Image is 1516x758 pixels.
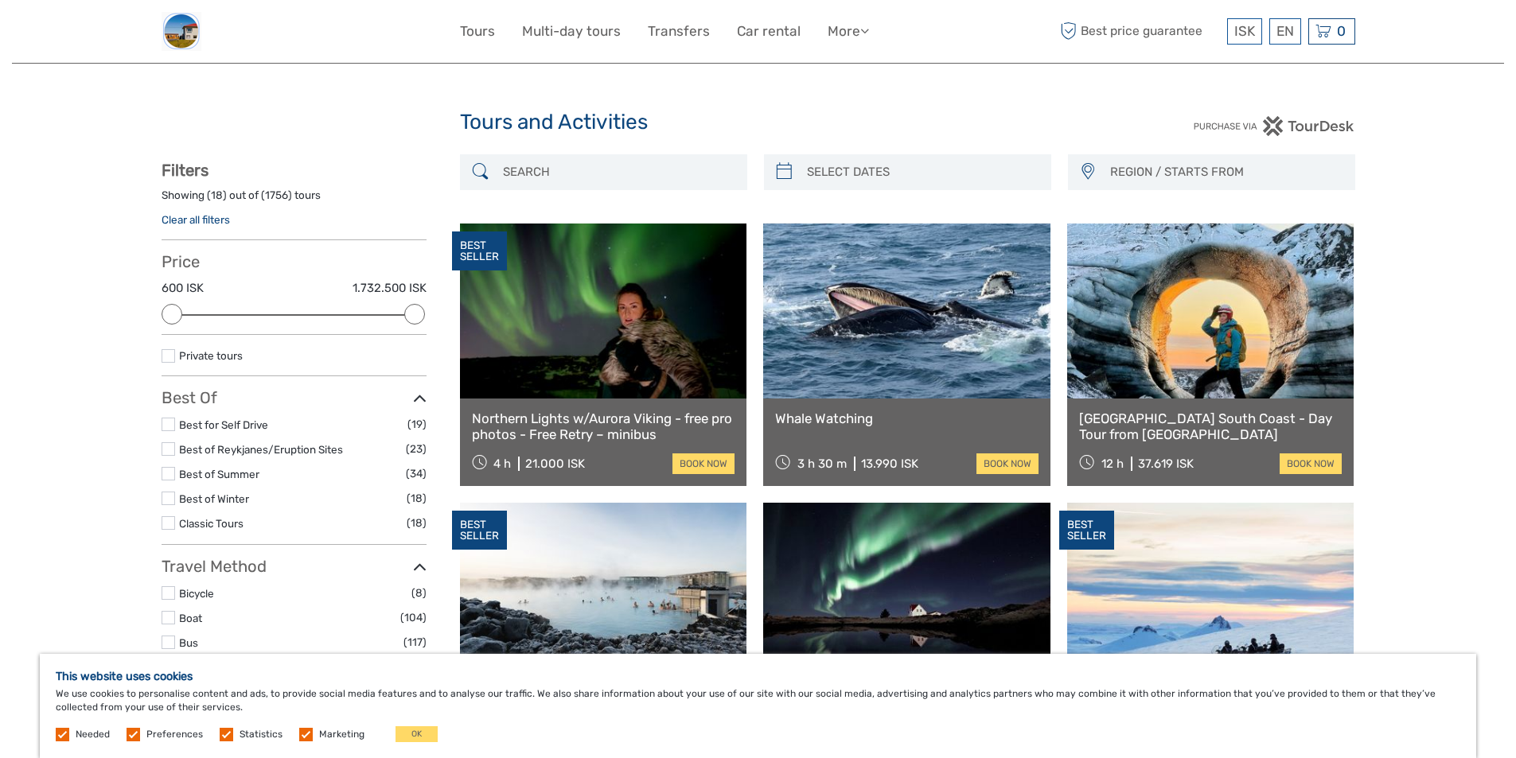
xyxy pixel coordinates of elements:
[162,280,204,297] label: 600 ISK
[162,213,230,226] a: Clear all filters
[861,457,918,471] div: 13.990 ISK
[162,557,427,576] h3: Travel Method
[1269,18,1301,45] div: EN
[319,728,364,741] label: Marketing
[353,280,427,297] label: 1.732.500 ISK
[497,158,739,186] input: SEARCH
[179,517,244,530] a: Classic Tours
[672,453,735,474] a: book now
[452,511,507,550] div: BEST SELLER
[407,489,427,507] span: (18)
[400,608,427,627] span: (104)
[452,231,507,271] div: BEST SELLER
[1234,23,1255,39] span: ISK
[22,28,180,41] p: We're away right now. Please check back later!
[179,587,214,600] a: Bicycle
[179,636,198,649] a: Bus
[1193,116,1354,136] img: PurchaseViaTourDesk.png
[265,188,288,203] label: 1756
[1059,511,1114,550] div: BEST SELLER
[211,188,223,203] label: 18
[179,612,202,624] a: Boat
[396,726,438,742] button: OK
[797,457,847,471] span: 3 h 30 m
[976,453,1039,474] a: book now
[411,584,427,602] span: (8)
[522,20,621,43] a: Multi-day tours
[801,158,1043,186] input: SELECT DATES
[179,349,243,362] a: Private tours
[525,457,585,471] div: 21.000 ISK
[406,440,427,458] span: (23)
[828,20,869,43] a: More
[1101,457,1124,471] span: 12 h
[775,410,1039,426] a: Whale Watching
[406,465,427,483] span: (34)
[493,457,511,471] span: 4 h
[183,25,202,44] button: Open LiveChat chat widget
[162,12,201,51] img: 1170-e272f994-2f81-4e83-b2e3-6e69d2cbcf73_logo_small.jpg
[56,670,1460,683] h5: This website uses cookies
[146,728,203,741] label: Preferences
[76,728,110,741] label: Needed
[179,492,249,505] a: Best of Winter
[472,410,735,443] a: Northern Lights w/Aurora Viking - free pro photos - Free Retry – minibus
[460,20,495,43] a: Tours
[737,20,801,43] a: Car rental
[179,443,343,456] a: Best of Reykjanes/Eruption Sites
[460,110,1057,135] h1: Tours and Activities
[1057,18,1223,45] span: Best price guarantee
[407,415,427,433] span: (19)
[1103,159,1347,185] button: REGION / STARTS FROM
[40,654,1476,758] div: We use cookies to personalise content and ads, to provide social media features and to analyse ou...
[1335,23,1348,39] span: 0
[179,418,268,431] a: Best for Self Drive
[1079,410,1343,443] a: [GEOGRAPHIC_DATA] South Coast - Day Tour from [GEOGRAPHIC_DATA]
[407,514,427,532] span: (18)
[162,161,208,180] strong: Filters
[162,388,427,407] h3: Best Of
[179,468,259,480] a: Best of Summer
[648,20,710,43] a: Transfers
[240,728,283,741] label: Statistics
[403,633,427,651] span: (117)
[1280,453,1342,474] a: book now
[1138,457,1194,471] div: 37.619 ISK
[162,188,427,212] div: Showing ( ) out of ( ) tours
[162,252,427,271] h3: Price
